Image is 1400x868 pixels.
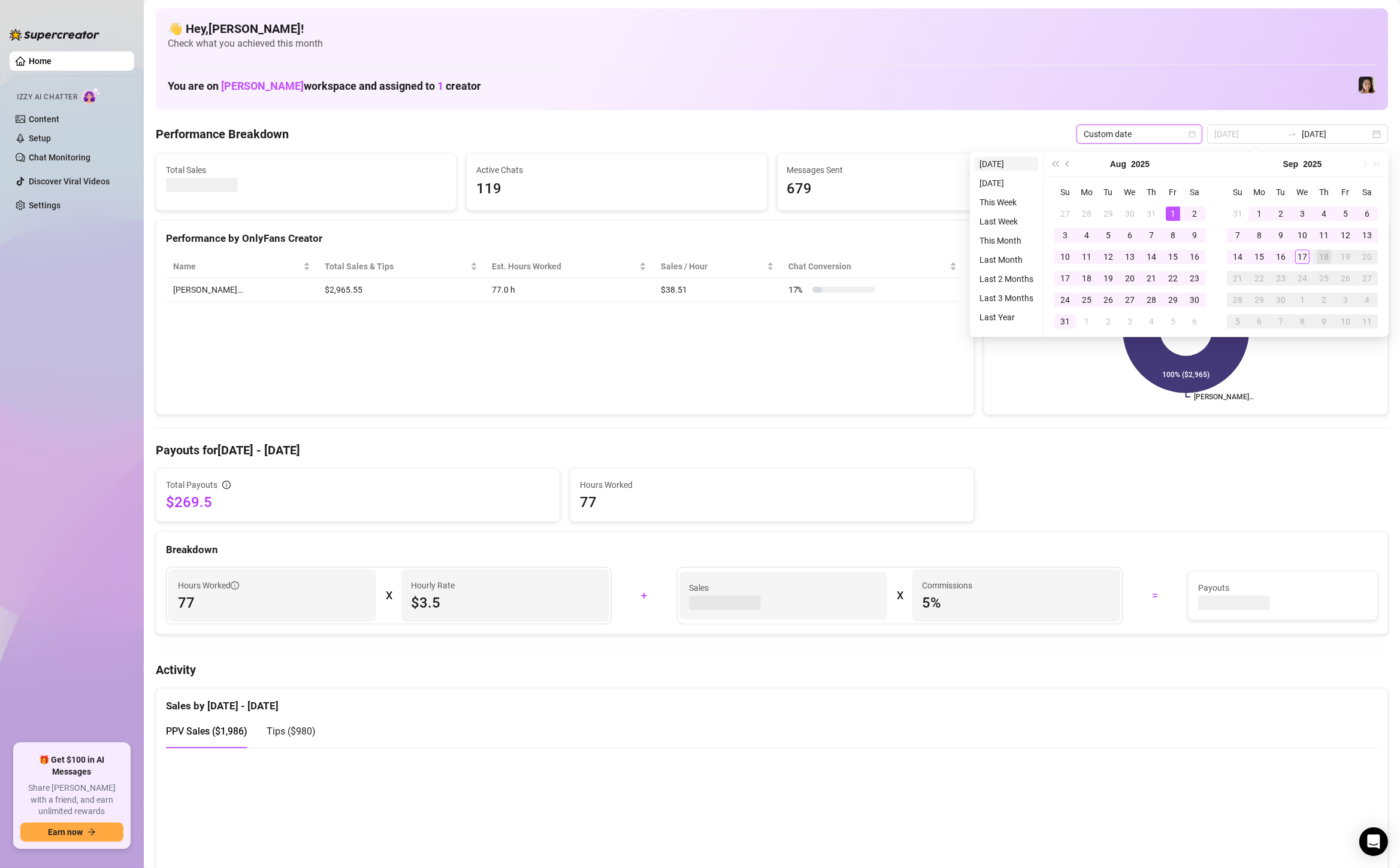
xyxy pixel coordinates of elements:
div: 3 [1123,314,1137,329]
td: 2025-08-21 [1141,268,1162,289]
span: 🎁 Get $100 in AI Messages [20,754,123,778]
div: 13 [1123,250,1137,264]
td: 2025-08-31 [1054,311,1076,332]
td: 2025-08-19 [1097,268,1119,289]
td: 2025-08-26 [1097,289,1119,311]
th: Mo [1076,181,1097,203]
th: Th [1141,181,1162,203]
a: Setup [29,133,51,143]
span: 17 % [788,283,808,296]
div: 31 [1058,314,1072,329]
div: 10 [1338,314,1353,329]
div: 19 [1101,271,1115,286]
th: Total Sales & Tips [318,255,485,278]
h1: You are on workspace and assigned to creator [168,80,481,93]
div: 8 [1295,314,1310,329]
th: Sa [1356,181,1378,203]
td: 2025-08-08 [1162,224,1184,246]
th: We [1119,181,1141,203]
td: 2025-07-30 [1119,203,1141,224]
td: 2025-09-09 [1270,224,1292,246]
td: 2025-08-13 [1119,246,1141,268]
div: 31 [1230,207,1245,221]
div: 3 [1295,207,1310,221]
div: 23 [1274,271,1288,286]
div: 29 [1252,293,1266,307]
div: 22 [1166,271,1180,286]
div: X [897,586,903,605]
span: [PERSON_NAME] [221,80,304,92]
div: 6 [1360,207,1374,221]
td: 2025-08-15 [1162,246,1184,268]
li: Last 2 Months [975,272,1038,286]
td: 2025-09-27 [1356,268,1378,289]
div: + [619,586,670,605]
a: Content [29,114,59,124]
img: AI Chatter [82,87,101,104]
div: 30 [1123,207,1137,221]
span: Total Sales [166,163,446,177]
div: 28 [1230,293,1245,307]
td: 2025-09-15 [1248,246,1270,268]
td: 2025-08-29 [1162,289,1184,311]
li: Last 3 Months [975,291,1038,305]
div: 6 [1123,228,1137,242]
div: 16 [1187,250,1202,264]
th: Tu [1097,181,1119,203]
span: Name [173,260,301,273]
h4: Payouts for [DATE] - [DATE] [156,442,1388,459]
td: 77.0 h [485,278,654,302]
a: Chat Monitoring [29,153,90,162]
span: Chat Conversion [788,260,947,273]
button: Choose a month [1110,152,1126,176]
h4: Activity [156,661,1388,678]
div: 28 [1080,207,1094,221]
div: 10 [1058,250,1072,264]
td: 2025-08-12 [1097,246,1119,268]
div: 4 [1144,314,1159,329]
td: 2025-09-03 [1119,311,1141,332]
td: 2025-09-06 [1356,203,1378,224]
div: 18 [1080,271,1094,286]
th: Name [166,255,318,278]
div: 13 [1360,228,1374,242]
td: 2025-09-19 [1335,246,1356,268]
div: 21 [1144,271,1159,286]
img: Luna [1359,77,1375,93]
td: 2025-07-31 [1141,203,1162,224]
div: 8 [1166,228,1180,242]
span: Active Chats [476,163,757,177]
td: 2025-09-08 [1248,224,1270,246]
td: 2025-10-09 [1313,311,1335,332]
div: 3 [1058,228,1072,242]
td: 2025-09-04 [1313,203,1335,224]
span: $3.5 [411,593,600,612]
th: Fr [1162,181,1184,203]
td: 2025-09-22 [1248,268,1270,289]
li: [DATE] [975,157,1038,171]
span: arrow-right [87,828,96,836]
div: 20 [1360,250,1374,264]
div: 11 [1360,314,1374,329]
div: 31 [1144,207,1159,221]
span: 679 [787,178,1068,201]
td: 2025-07-29 [1097,203,1119,224]
span: 77 [178,593,367,612]
span: Hours Worked [580,478,964,491]
td: 2025-08-14 [1141,246,1162,268]
th: Th [1313,181,1335,203]
th: Tu [1270,181,1292,203]
article: Commissions [922,579,972,592]
div: 5 [1101,228,1115,242]
div: 25 [1080,293,1094,307]
div: 14 [1230,250,1245,264]
div: Sales by [DATE] - [DATE] [166,688,1378,714]
td: 2025-10-01 [1292,289,1313,311]
div: 30 [1187,293,1202,307]
div: 10 [1295,228,1310,242]
div: 4 [1360,293,1374,307]
div: 1 [1252,207,1266,221]
td: 2025-10-05 [1227,311,1248,332]
span: Total Sales & Tips [325,260,468,273]
td: 2025-10-07 [1270,311,1292,332]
